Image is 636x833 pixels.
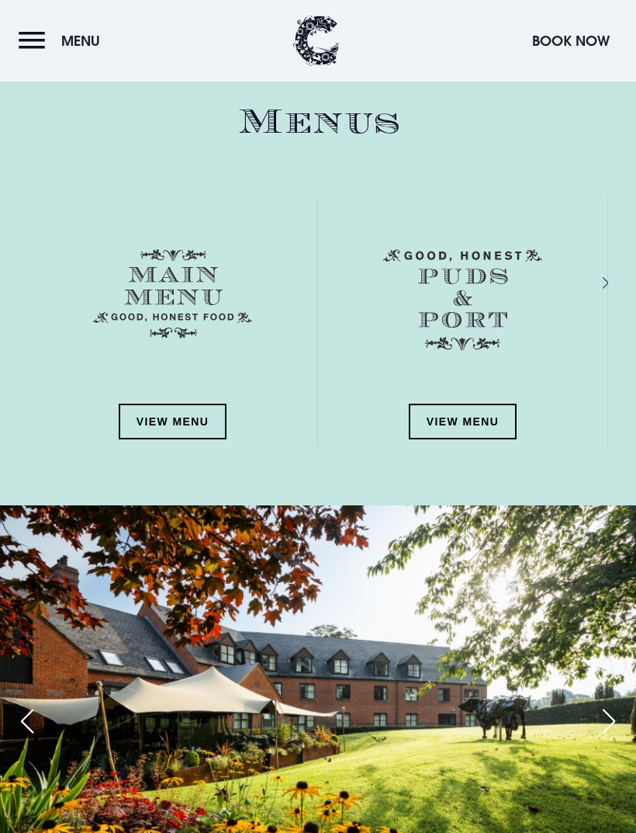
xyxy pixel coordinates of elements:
div: Previous slide [8,704,47,738]
a: View Menu [119,404,227,439]
h2: Menus [28,102,608,143]
button: Book Now [524,24,617,57]
img: Menu main menu [93,249,252,338]
img: Clandeboye Lodge [293,16,340,66]
a: View Menu [409,404,517,439]
div: Next slide [582,272,596,294]
span: Menu [61,32,100,50]
img: Menu puds and port [383,249,542,351]
button: Menu [19,24,108,57]
div: Next slide [589,704,628,738]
